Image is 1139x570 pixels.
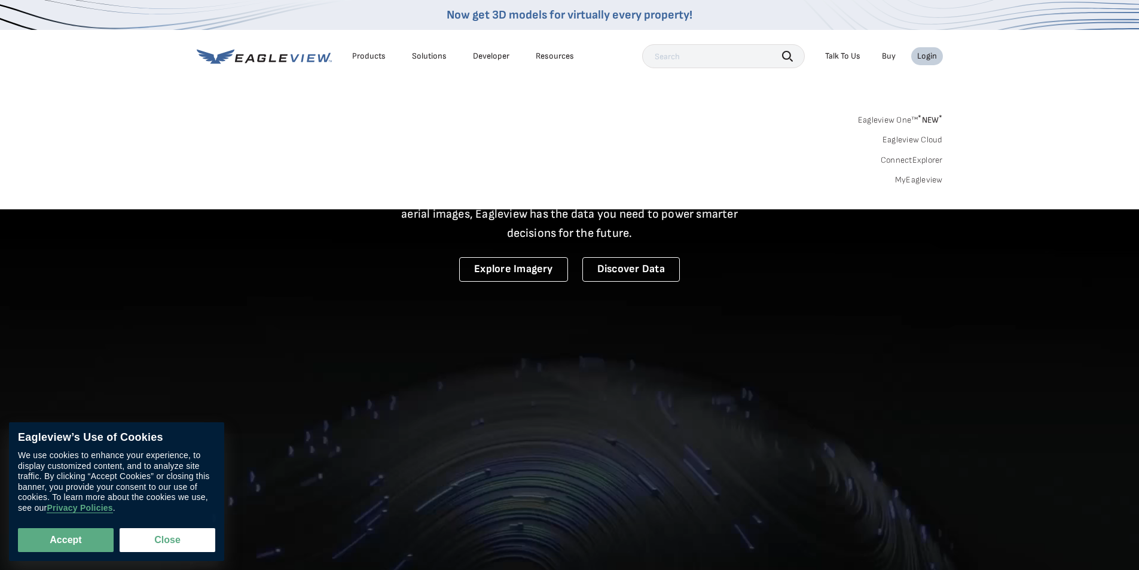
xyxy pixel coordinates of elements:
a: Buy [882,51,896,62]
a: Explore Imagery [459,257,568,282]
button: Accept [18,528,114,552]
div: Solutions [412,51,447,62]
button: Close [120,528,215,552]
a: Discover Data [582,257,680,282]
span: NEW [918,115,942,125]
p: A new era starts here. Built on more than 3.5 billion high-resolution aerial images, Eagleview ha... [387,185,753,243]
a: Developer [473,51,509,62]
div: Products [352,51,386,62]
a: Eagleview One™*NEW* [858,111,943,125]
div: We use cookies to enhance your experience, to display customized content, and to analyze site tra... [18,450,215,513]
a: Now get 3D models for virtually every property! [447,8,692,22]
div: Talk To Us [825,51,860,62]
a: MyEagleview [895,175,943,185]
div: Eagleview’s Use of Cookies [18,431,215,444]
div: Resources [536,51,574,62]
a: ConnectExplorer [881,155,943,166]
input: Search [642,44,805,68]
a: Privacy Policies [47,503,112,513]
a: Eagleview Cloud [883,135,943,145]
div: Login [917,51,937,62]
